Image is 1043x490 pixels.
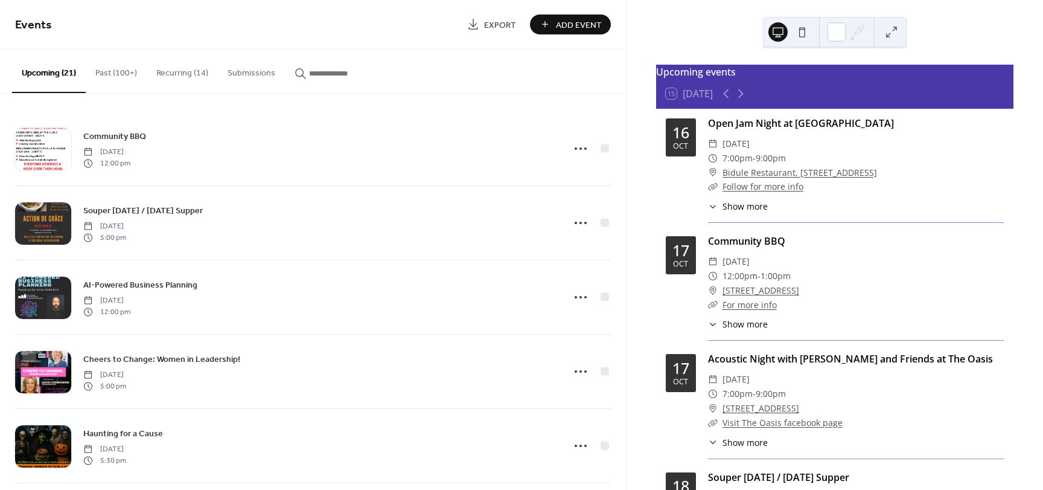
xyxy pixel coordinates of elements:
div: Oct [673,143,688,150]
span: 12:00 pm [83,158,130,169]
span: [DATE] [722,254,750,269]
a: Community BBQ [83,129,146,143]
span: [DATE] [83,295,130,306]
span: 12:00pm [722,269,758,283]
span: [DATE] [722,137,750,151]
a: [STREET_ADDRESS] [722,401,799,416]
span: - [758,269,761,283]
span: Show more [722,436,768,449]
div: ​ [708,298,718,312]
span: [DATE] [722,372,750,387]
div: ​ [708,166,718,180]
button: ​Show more [708,436,768,449]
a: AI-Powered Business Planning [83,278,197,292]
span: Export [484,19,516,31]
span: Haunting for a Cause [83,428,163,440]
button: ​Show more [708,200,768,213]
div: ​ [708,269,718,283]
div: Upcoming events [656,65,1013,79]
span: Community BBQ [83,131,146,143]
button: ​Show more [708,318,768,330]
div: 16 [672,125,689,140]
div: ​ [708,200,718,213]
a: Souper [DATE] / [DATE] Supper [83,204,203,218]
a: Acoustic Night with [PERSON_NAME] and Friends at The Oasis [708,352,993,366]
button: Past (100+) [86,49,147,92]
a: Open Jam Night at [GEOGRAPHIC_DATA] [708,117,894,130]
div: ​ [708,387,718,401]
a: Visit The Oasis facebook page [722,417,843,428]
div: ​ [708,151,718,166]
a: Haunting for a Cause [83,427,163,440]
a: Cheers to Change: Women in Leadership! [83,352,240,366]
a: Export [458,15,525,34]
a: Community BBQ [708,234,785,248]
div: ​ [708,179,718,194]
div: ​ [708,254,718,269]
a: Souper [DATE] / [DATE] Supper [708,471,849,484]
a: [STREET_ADDRESS] [722,283,799,298]
span: 9:00pm [756,151,786,166]
div: ​ [708,436,718,449]
div: ​ [708,401,718,416]
div: 17 [672,243,689,258]
span: Events [15,13,52,37]
button: Submissions [218,49,285,92]
span: Add Event [556,19,602,31]
span: 9:00pm [756,387,786,401]
span: 12:00 pm [83,306,130,317]
span: [DATE] [83,221,126,232]
a: Follow for more info [722,181,803,192]
span: 1:00pm [761,269,791,283]
button: Recurring (14) [147,49,218,92]
span: [DATE] [83,147,130,158]
button: Add Event [530,15,611,34]
span: - [753,151,756,166]
div: ​ [708,137,718,151]
span: - [753,387,756,401]
span: [DATE] [83,370,126,381]
div: ​ [708,372,718,387]
span: 5:00 pm [83,232,126,243]
button: Upcoming (21) [12,49,86,93]
span: 5:30 pm [83,455,126,466]
span: AI-Powered Business Planning [83,279,197,292]
div: Oct [673,260,688,268]
a: Bidule Restaurant, [STREET_ADDRESS] [722,166,877,180]
div: ​ [708,283,718,298]
span: Show more [722,318,768,330]
span: 7:00pm [722,387,753,401]
div: ​ [708,318,718,330]
span: [DATE] [83,444,126,455]
div: Oct [673,378,688,386]
span: Show more [722,200,768,213]
span: Cheers to Change: Women in Leadership! [83,353,240,366]
span: 7:00pm [722,151,753,166]
div: ​ [708,416,718,430]
span: Souper [DATE] / [DATE] Supper [83,205,203,218]
span: 5:00 pm [83,381,126,392]
a: For more info [722,299,777,311]
div: 17 [672,361,689,376]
